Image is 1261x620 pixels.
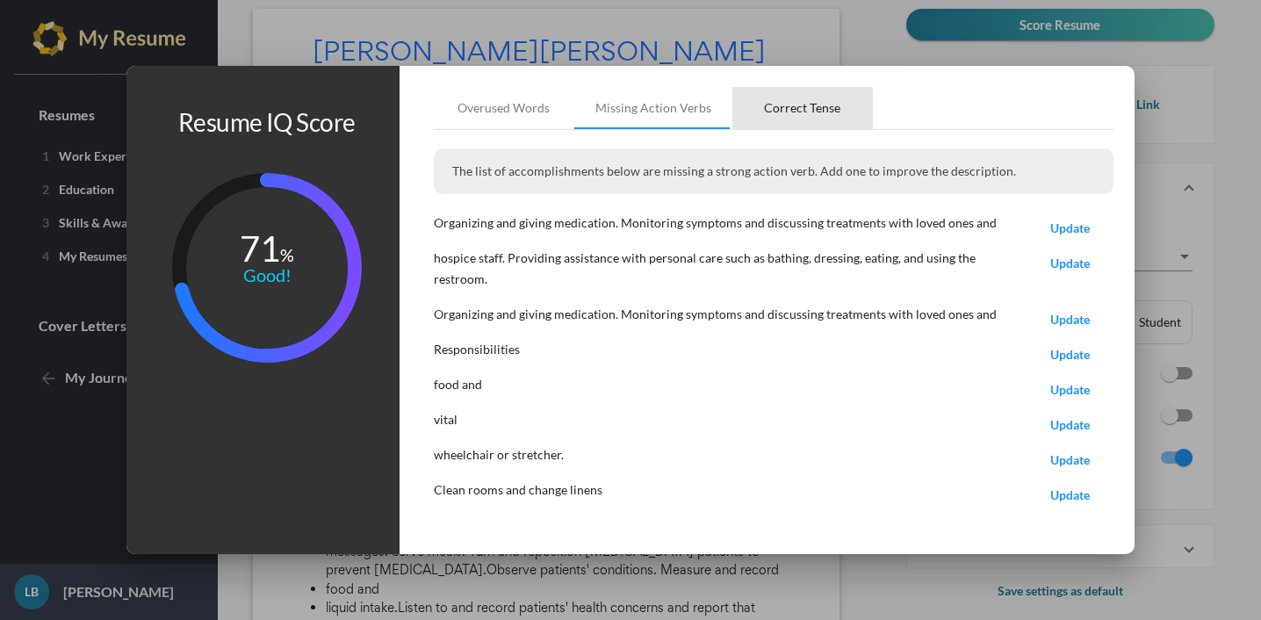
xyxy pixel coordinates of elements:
[434,409,458,430] p: vital
[1026,444,1113,475] button: Update
[1050,220,1090,235] span: Update
[240,227,280,270] tspan: 71
[242,264,291,285] tspan: Good!
[280,244,294,265] tspan: %
[434,374,482,395] p: food and
[434,213,997,234] p: Organizing and giving medication. Monitoring symptoms and discussing treatments with loved ones and
[1050,382,1090,397] span: Update
[764,99,840,117] div: Correct Tense
[434,339,520,360] p: Responsibilities
[1026,374,1113,405] button: Update
[1050,487,1090,502] span: Update
[1050,347,1090,362] span: Update
[1026,479,1113,510] button: Update
[434,304,997,325] p: Organizing and giving medication. Monitoring symptoms and discussing treatments with loved ones and
[1050,312,1090,327] span: Update
[1050,452,1090,467] span: Update
[434,479,602,501] p: Clean rooms and change linens
[1026,213,1113,243] button: Update
[458,99,550,117] div: Overused Words
[1050,256,1090,270] span: Update
[1026,248,1113,278] button: Update
[595,99,711,117] div: Missing Action Verbs
[434,148,1114,194] p: The list of accomplishments below are missing a strong action verb. Add one to improve the descri...
[1026,304,1113,335] button: Update
[1050,417,1090,432] span: Update
[434,248,1027,290] p: hospice staff. Providing assistance with personal care such as bathing, dressing, eating, and usi...
[1026,339,1113,370] button: Update
[434,444,564,465] p: wheelchair or stretcher.
[178,104,356,141] h1: Resume IQ Score
[1026,409,1113,440] button: Update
